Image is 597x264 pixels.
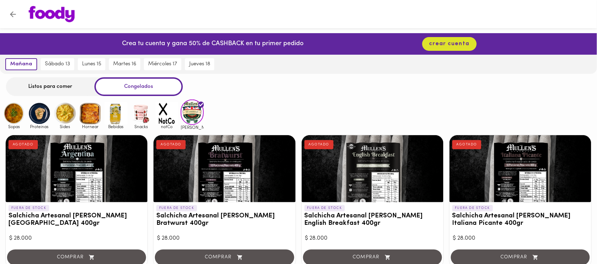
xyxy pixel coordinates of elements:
[6,77,94,96] div: Listos para comer
[8,212,145,227] h3: Salchicha Artesanal [PERSON_NAME] [GEOGRAPHIC_DATA] 400gr
[53,124,76,129] span: Sides
[429,41,470,47] span: crear cuenta
[113,61,136,67] span: martes 16
[156,140,186,149] div: AGOTADO
[181,125,204,130] span: [PERSON_NAME]
[305,234,440,242] div: $ 28.000
[422,37,477,51] button: crear cuenta
[305,212,441,227] h3: Salchicha Artesanal [PERSON_NAME] English Breakfast 400gr
[122,40,303,49] p: Crea tu cuenta y gana 50% de CASHBACK en tu primer pedido
[453,234,588,242] div: $ 28.000
[305,205,345,211] p: FUERA DE STOCK
[452,140,482,149] div: AGOTADO
[556,223,590,257] iframe: Messagebird Livechat Widget
[155,102,178,125] img: notCo
[45,61,70,67] span: sábado 13
[156,205,197,211] p: FUERA DE STOCK
[6,135,147,202] div: Salchicha Artesanal Mullens Argentina 400gr
[153,135,295,202] div: Salchicha Artesanal Mullens Bratwurst 400gr
[28,124,51,129] span: Proteinas
[130,124,153,129] span: Snacks
[302,135,444,202] div: Salchicha Artesanal Mullens English Breakfast 400gr
[28,102,51,125] img: Proteinas
[450,135,591,202] div: Salchicha Artesanal Mullens Italiana Picante 400gr
[185,58,214,70] button: jueves 18
[104,102,127,125] img: Bebidas
[452,205,493,211] p: FUERA DE STOCK
[130,102,153,125] img: Snacks
[2,124,25,129] span: Sopas
[29,6,75,22] img: logo.png
[305,140,334,149] div: AGOTADO
[109,58,140,70] button: martes 16
[9,234,144,242] div: $ 28.000
[148,61,177,67] span: miércoles 17
[78,58,105,70] button: lunes 15
[8,140,38,149] div: AGOTADO
[452,212,589,227] h3: Salchicha Artesanal [PERSON_NAME] Italiana Picante 400gr
[10,61,32,67] span: mañana
[144,58,181,70] button: miércoles 17
[8,205,49,211] p: FUERA DE STOCK
[94,77,183,96] div: Congelados
[181,100,204,125] img: mullens
[79,124,102,129] span: Hornear
[4,6,22,23] button: Volver
[155,124,178,129] span: notCo
[189,61,210,67] span: jueves 18
[157,234,292,242] div: $ 28.000
[5,58,37,70] button: mañana
[104,124,127,129] span: Bebidas
[41,58,74,70] button: sábado 13
[2,102,25,125] img: Sopas
[156,212,292,227] h3: Salchicha Artesanal [PERSON_NAME] Bratwurst 400gr
[53,102,76,125] img: Sides
[82,61,101,67] span: lunes 15
[79,102,102,125] img: Hornear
